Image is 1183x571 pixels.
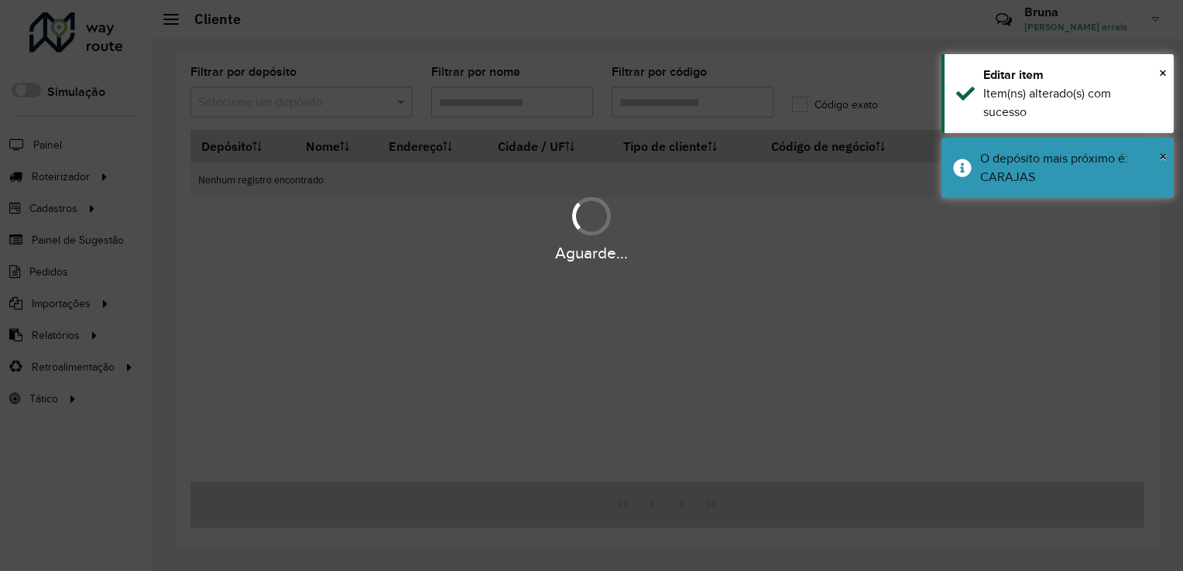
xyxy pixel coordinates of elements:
[1159,145,1167,168] button: Close
[1159,148,1167,165] span: ×
[983,66,1162,84] div: Editar item
[980,149,1162,186] div: O depósito mais próximo é: CARAJAS
[1159,61,1167,84] button: Close
[1159,64,1167,81] span: ×
[983,84,1162,121] div: Item(ns) alterado(s) com sucesso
